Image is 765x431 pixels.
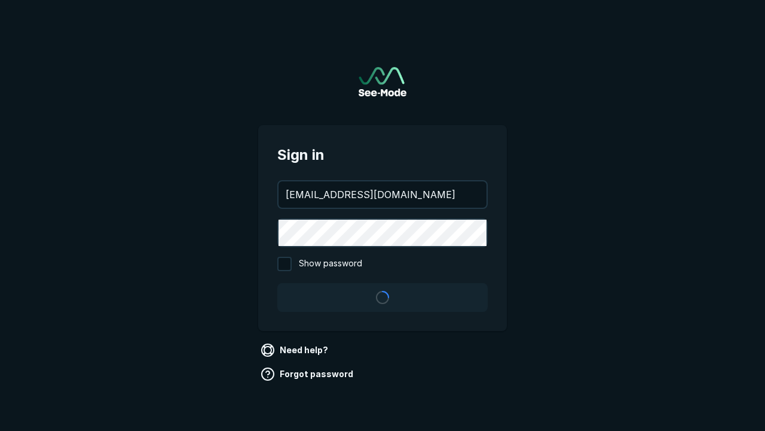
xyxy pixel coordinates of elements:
input: your@email.com [279,181,486,208]
img: See-Mode Logo [359,67,406,96]
a: Go to sign in [359,67,406,96]
span: Sign in [277,144,488,166]
span: Show password [299,257,362,271]
a: Need help? [258,341,333,360]
a: Forgot password [258,365,358,384]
